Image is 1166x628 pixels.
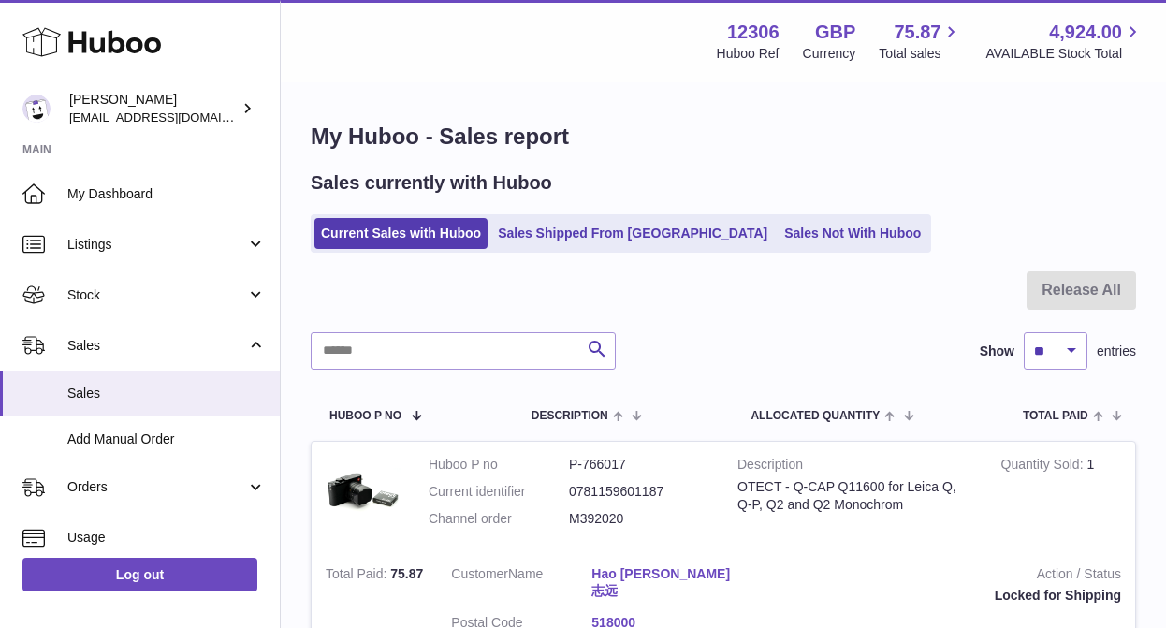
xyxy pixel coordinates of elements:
div: Locked for Shipping [760,587,1121,605]
dd: 0781159601187 [569,483,709,501]
span: Orders [67,478,246,496]
td: 1 [987,442,1135,551]
span: Listings [67,236,246,254]
span: Sales [67,337,246,355]
span: [EMAIL_ADDRESS][DOMAIN_NAME] [69,110,275,124]
a: Current Sales with Huboo [314,218,488,249]
span: ALLOCATED Quantity [751,410,880,422]
span: Sales [67,385,266,402]
span: 4,924.00 [1049,20,1122,45]
dt: Name [451,565,591,606]
span: entries [1097,343,1136,360]
img: $_57.JPG [326,456,401,531]
label: Show [980,343,1014,360]
span: Total sales [879,45,962,63]
span: AVAILABLE Stock Total [985,45,1144,63]
strong: Total Paid [326,566,390,586]
span: Huboo P no [329,410,401,422]
span: Total paid [1023,410,1088,422]
a: Log out [22,558,257,591]
strong: GBP [815,20,855,45]
dt: Current identifier [429,483,569,501]
dt: Huboo P no [429,456,569,474]
span: Customer [451,566,508,581]
h2: Sales currently with Huboo [311,170,552,196]
span: Add Manual Order [67,431,266,448]
a: Sales Shipped From [GEOGRAPHIC_DATA] [491,218,774,249]
strong: Quantity Sold [1001,457,1087,476]
strong: 12306 [727,20,780,45]
strong: Action / Status [760,565,1121,588]
div: [PERSON_NAME] [69,91,238,126]
dd: P-766017 [569,456,709,474]
a: 75.87 Total sales [879,20,962,63]
span: 75.87 [390,566,423,581]
dt: Channel order [429,510,569,528]
strong: Description [737,456,973,478]
a: 4,924.00 AVAILABLE Stock Total [985,20,1144,63]
a: Hao [PERSON_NAME] 志远 [591,565,732,601]
span: 75.87 [894,20,940,45]
dd: M392020 [569,510,709,528]
div: Huboo Ref [717,45,780,63]
span: My Dashboard [67,185,266,203]
span: Usage [67,529,266,547]
div: OTECT - Q-CAP Q11600 for Leica Q, Q-P, Q2 and Q2 Monochrom [737,478,973,514]
img: hello@otect.co [22,95,51,123]
span: Description [532,410,608,422]
a: Sales Not With Huboo [778,218,927,249]
span: Stock [67,286,246,304]
h1: My Huboo - Sales report [311,122,1136,152]
div: Currency [803,45,856,63]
